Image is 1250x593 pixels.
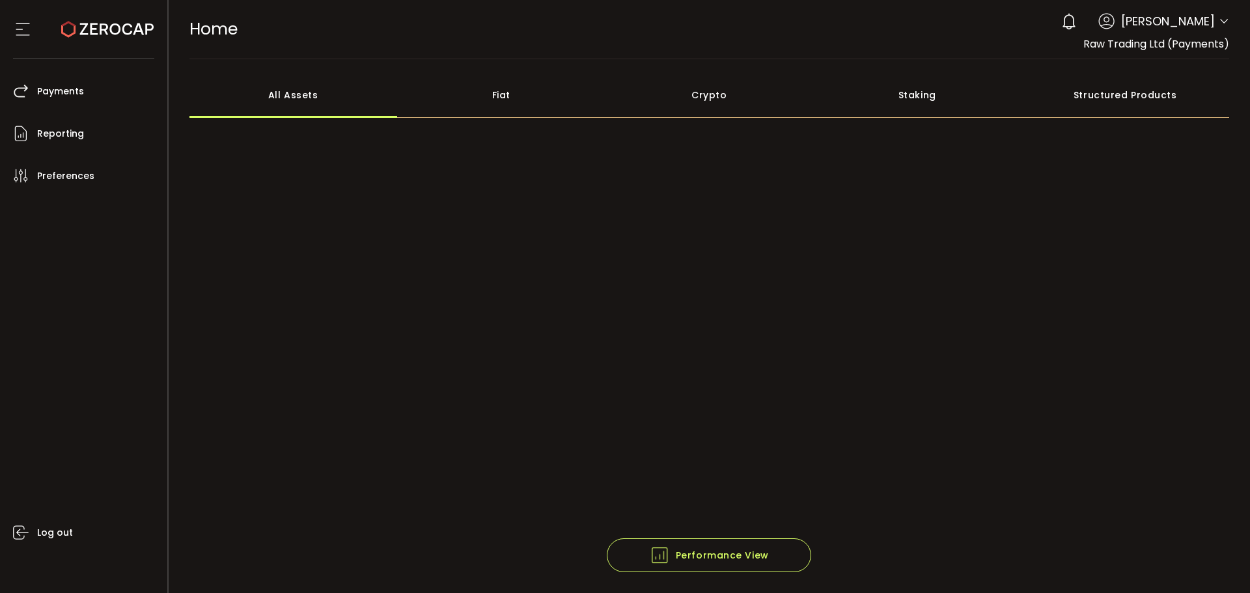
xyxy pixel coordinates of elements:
div: Fiat [397,72,605,118]
span: Payments [37,82,84,101]
span: Preferences [37,167,94,186]
iframe: Chat Widget [1185,531,1250,593]
button: Performance View [607,538,811,572]
div: Crypto [605,72,814,118]
div: Staking [813,72,1021,118]
div: Structured Products [1021,72,1230,118]
span: [PERSON_NAME] [1121,12,1215,30]
span: Log out [37,523,73,542]
span: Home [189,18,238,40]
div: All Assets [189,72,398,118]
span: Performance View [650,545,769,565]
span: Reporting [37,124,84,143]
span: Raw Trading Ltd (Payments) [1083,36,1229,51]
